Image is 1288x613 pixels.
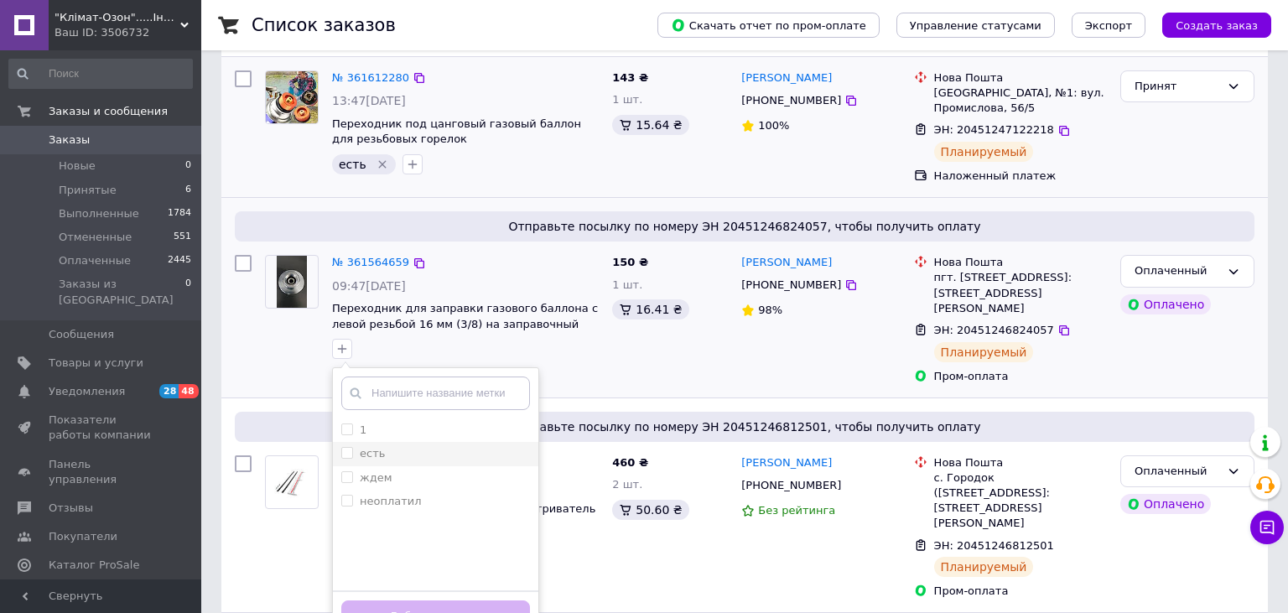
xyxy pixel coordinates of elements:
div: [PHONE_NUMBER] [738,475,844,496]
span: Отправьте посылку по номеру ЭН 20451246812501, чтобы получить оплату [241,418,1248,435]
span: 0 [185,277,191,307]
span: есть [339,158,366,171]
div: Нова Пошта [934,255,1107,270]
a: [PERSON_NAME] [741,255,832,271]
span: Выполненные [59,206,139,221]
div: Нова Пошта [934,455,1107,470]
a: Создать заказ [1145,18,1271,31]
span: Уведомления [49,384,125,399]
span: 150 ₴ [612,256,648,268]
a: № 361612280 [332,71,409,84]
label: ждем [360,471,392,484]
span: Отмененные [59,230,132,245]
a: Фото товару [265,455,319,509]
a: Переходник под цанговый газовый баллон для резьбовых горелок [332,117,581,146]
span: Принятые [59,183,117,198]
a: [PERSON_NAME] [741,455,832,471]
input: Поиск [8,59,193,89]
span: Отправьте посылку по номеру ЭН 20451246824057, чтобы получить оплату [241,218,1248,235]
span: 6 [185,183,191,198]
div: [PHONE_NUMBER] [738,274,844,296]
button: Чат с покупателем [1250,511,1284,544]
span: 2 шт. [612,478,642,491]
img: Фото товару [266,465,318,499]
span: Панель управления [49,457,155,487]
span: Сообщения [49,327,114,342]
span: ЭН: 20451246812501 [934,539,1054,552]
a: Фото товару [265,70,319,124]
div: [GEOGRAPHIC_DATA], №1: вул. Промислова, 56/5 [934,86,1107,116]
div: Пром-оплата [934,584,1107,599]
div: Принят [1135,78,1220,96]
span: Новые [59,158,96,174]
span: Управление статусами [910,19,1041,32]
span: Оплаченные [59,253,131,268]
span: Создать заказ [1176,19,1258,32]
img: Фото товару [277,256,306,308]
span: 48 [179,384,198,398]
span: 1784 [168,206,191,221]
span: Заказы [49,132,90,148]
div: 50.60 ₴ [612,500,688,520]
span: Скачать отчет по пром-оплате [671,18,866,33]
div: [PHONE_NUMBER] [738,90,844,112]
a: [PERSON_NAME] [741,70,832,86]
span: Покупатели [49,529,117,544]
button: Экспорт [1072,13,1145,38]
span: 551 [174,230,191,245]
img: Фото товару [266,71,318,123]
label: 1 [360,423,366,436]
span: 1 шт. [612,278,642,291]
span: ЭН: 20451246824057 [934,324,1054,336]
div: Нова Пошта [934,70,1107,86]
div: Наложенный платеж [934,169,1107,184]
div: Оплаченный [1135,262,1220,280]
span: 0 [185,158,191,174]
span: 1 шт. [612,93,642,106]
span: 460 ₴ [612,456,648,469]
span: 143 ₴ [612,71,648,84]
span: Экспорт [1085,19,1132,32]
div: Планируемый [934,557,1034,577]
a: Переходник для заправки газового баллона с левой резьбой 16 мм (3/8) на заправочный пистолет АЗС [332,302,598,345]
span: Показатели работы компании [49,413,155,443]
label: есть [360,447,385,460]
span: Отзывы [49,501,93,516]
div: с. Городок ([STREET_ADDRESS]: [STREET_ADDRESS][PERSON_NAME] [934,470,1107,532]
span: 09:47[DATE] [332,279,406,293]
span: 13:47[DATE] [332,94,406,107]
div: Оплачено [1120,494,1211,514]
span: Товары и услуги [49,356,143,371]
div: Планируемый [934,342,1034,362]
div: Планируемый [934,142,1034,162]
button: Управление статусами [896,13,1055,38]
input: Напишите название метки [341,377,530,410]
span: Заказы из [GEOGRAPHIC_DATA] [59,277,185,307]
div: 16.41 ₴ [612,299,688,319]
span: 100% [758,119,789,132]
label: неоплатил [360,495,422,507]
span: ЭН: 20451247122218 [934,123,1054,136]
span: "Клімат-Озон".....Інтернет магазин кліматичного обладнання [55,10,180,25]
a: № 361564659 [332,256,409,268]
svg: Удалить метку [376,158,389,171]
h1: Список заказов [252,15,396,35]
span: Без рейтинга [758,504,835,517]
a: Фото товару [265,255,319,309]
button: Скачать отчет по пром-оплате [657,13,880,38]
div: Пром-оплата [934,369,1107,384]
span: Заказы и сообщения [49,104,168,119]
span: 2445 [168,253,191,268]
span: 98% [758,304,782,316]
div: 15.64 ₴ [612,115,688,135]
div: Оплаченный [1135,463,1220,481]
span: Каталог ProSale [49,558,139,573]
div: Оплачено [1120,294,1211,314]
div: Ваш ID: 3506732 [55,25,201,40]
div: пгт. [STREET_ADDRESS]: [STREET_ADDRESS][PERSON_NAME] [934,270,1107,316]
span: 28 [159,384,179,398]
button: Создать заказ [1162,13,1271,38]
